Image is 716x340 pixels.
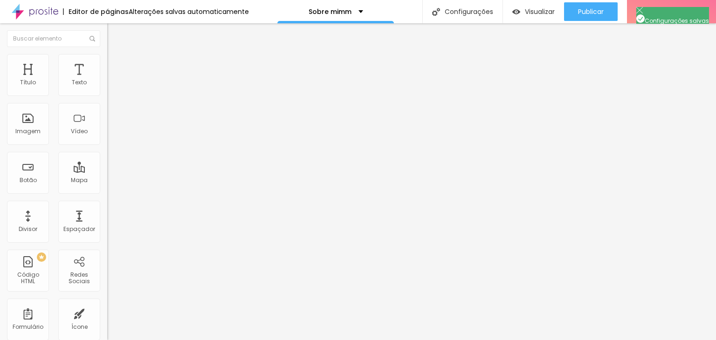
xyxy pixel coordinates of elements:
div: Editor de páginas [63,8,129,15]
span: Configurações salvas [636,17,709,25]
img: view-1.svg [512,8,520,16]
iframe: Editor [107,23,716,340]
div: Alterações salvas automaticamente [129,8,249,15]
div: Imagem [15,128,41,135]
img: Icone [432,8,440,16]
div: Espaçador [63,226,95,232]
button: Publicar [564,2,618,21]
div: Divisor [19,226,37,232]
div: Título [20,79,36,86]
div: Mapa [71,177,88,184]
img: Icone [89,36,95,41]
p: Sobre mimm [309,8,351,15]
button: Visualizar [503,2,564,21]
div: Vídeo [71,128,88,135]
img: Icone [636,14,645,23]
span: Publicar [578,8,604,15]
div: Ícone [71,324,88,330]
div: Redes Sociais [61,272,97,285]
div: Texto [72,79,87,86]
div: Código HTML [9,272,46,285]
div: Formulário [13,324,43,330]
span: Visualizar [525,8,555,15]
input: Buscar elemento [7,30,100,47]
div: Botão [20,177,37,184]
img: Icone [636,7,643,14]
